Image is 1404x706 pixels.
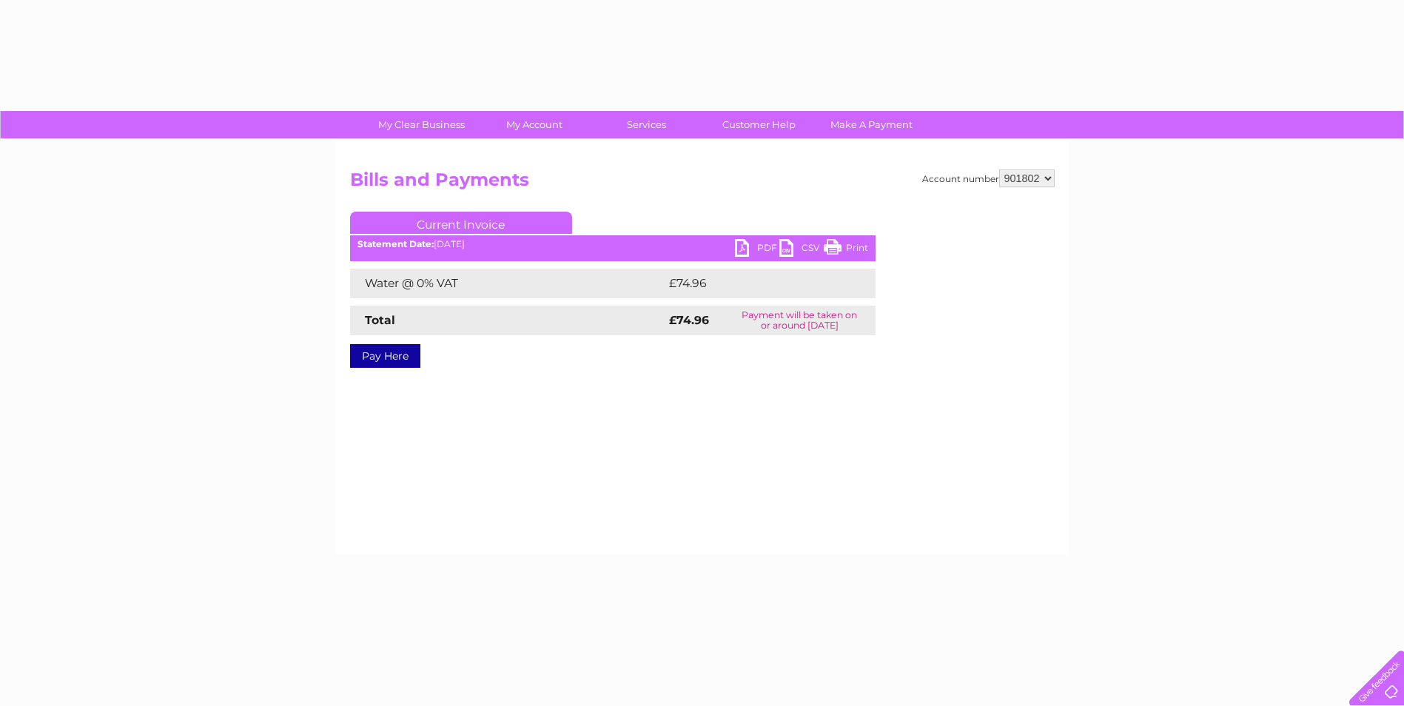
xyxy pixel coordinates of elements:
[810,111,933,138] a: Make A Payment
[724,306,876,335] td: Payment will be taken on or around [DATE]
[360,111,483,138] a: My Clear Business
[824,239,868,260] a: Print
[350,169,1055,198] h2: Bills and Payments
[665,269,846,298] td: £74.96
[350,344,420,368] a: Pay Here
[350,269,665,298] td: Water @ 0% VAT
[922,169,1055,187] div: Account number
[350,239,876,249] div: [DATE]
[735,239,779,260] a: PDF
[350,212,572,234] a: Current Invoice
[357,238,434,249] b: Statement Date:
[585,111,708,138] a: Services
[779,239,824,260] a: CSV
[698,111,820,138] a: Customer Help
[473,111,595,138] a: My Account
[669,313,709,327] strong: £74.96
[365,313,395,327] strong: Total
